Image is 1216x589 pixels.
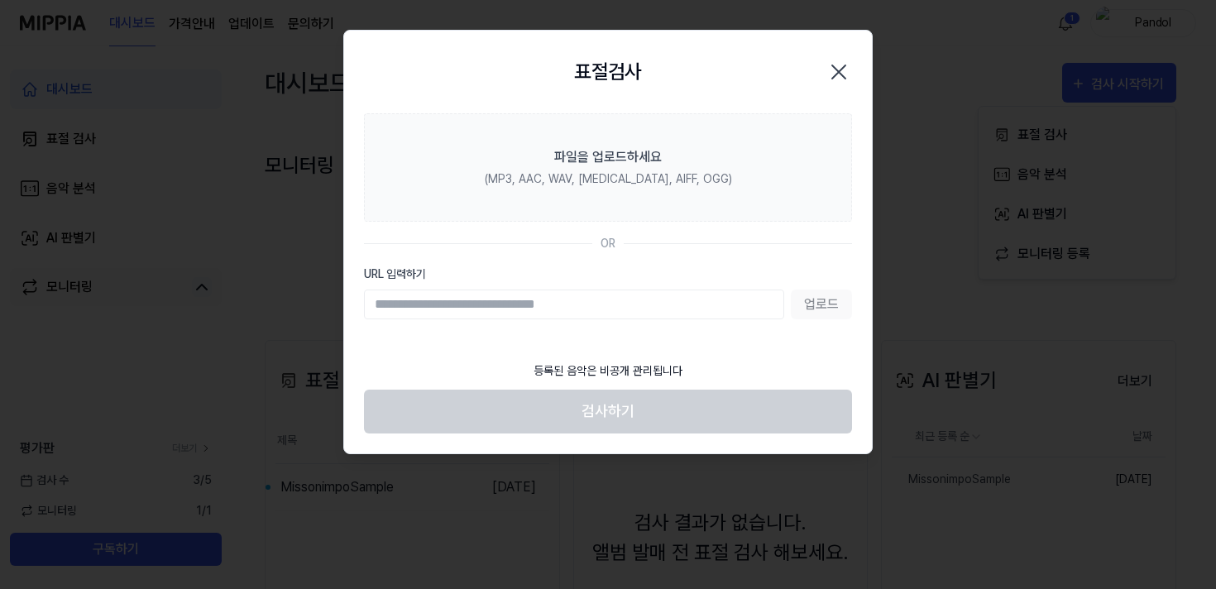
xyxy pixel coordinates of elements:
label: URL 입력하기 [364,266,852,283]
div: 등록된 음악은 비공개 관리됩니다 [524,352,692,390]
div: (MP3, AAC, WAV, [MEDICAL_DATA], AIFF, OGG) [485,170,732,188]
h2: 표절검사 [574,57,642,87]
div: 파일을 업로드하세요 [554,147,662,167]
div: OR [601,235,615,252]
